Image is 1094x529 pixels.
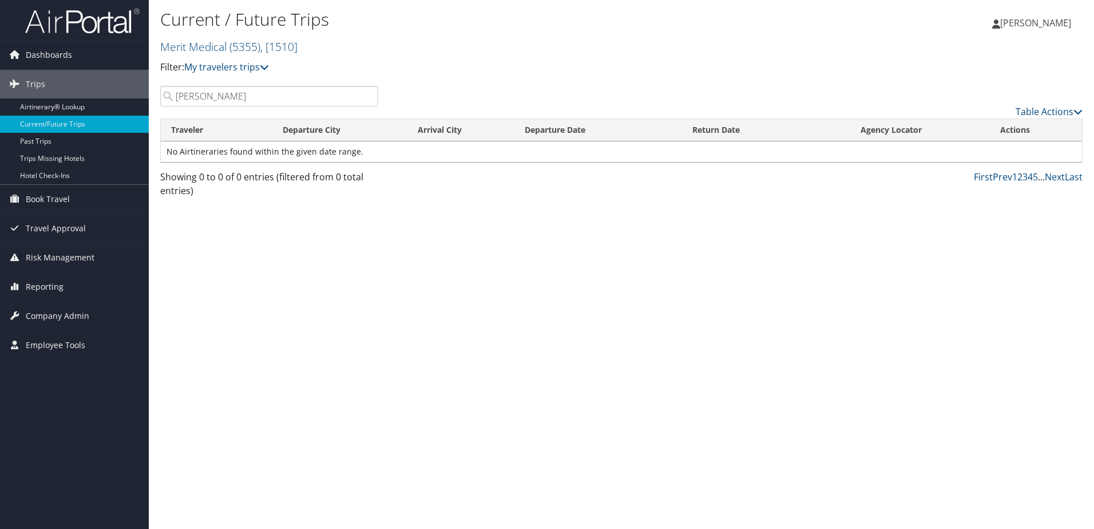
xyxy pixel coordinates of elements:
[1045,171,1065,183] a: Next
[260,39,298,54] span: , [ 1510 ]
[26,70,45,98] span: Trips
[26,41,72,69] span: Dashboards
[160,170,378,203] div: Showing 0 to 0 of 0 entries (filtered from 0 total entries)
[1016,105,1083,118] a: Table Actions
[26,273,64,301] span: Reporting
[850,119,990,141] th: Agency Locator: activate to sort column ascending
[682,119,850,141] th: Return Date: activate to sort column ascending
[160,7,775,31] h1: Current / Future Trips
[993,171,1012,183] a: Prev
[990,119,1082,141] th: Actions
[992,6,1083,40] a: [PERSON_NAME]
[184,61,269,73] a: My travelers trips
[160,60,775,75] p: Filter:
[514,119,682,141] th: Departure Date: activate to sort column descending
[272,119,407,141] th: Departure City: activate to sort column ascending
[1000,17,1071,29] span: [PERSON_NAME]
[407,119,514,141] th: Arrival City: activate to sort column ascending
[1065,171,1083,183] a: Last
[26,331,85,360] span: Employee Tools
[161,141,1082,162] td: No Airtineraries found within the given date range.
[974,171,993,183] a: First
[26,243,94,272] span: Risk Management
[1038,171,1045,183] span: …
[1022,171,1028,183] a: 3
[161,119,272,141] th: Traveler: activate to sort column ascending
[1017,171,1022,183] a: 2
[229,39,260,54] span: ( 5355 )
[26,185,70,214] span: Book Travel
[160,39,298,54] a: Merit Medical
[1033,171,1038,183] a: 5
[1028,171,1033,183] a: 4
[26,302,89,330] span: Company Admin
[26,214,86,243] span: Travel Approval
[25,7,140,34] img: airportal-logo.png
[1012,171,1017,183] a: 1
[160,86,378,106] input: Search Traveler or Arrival City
